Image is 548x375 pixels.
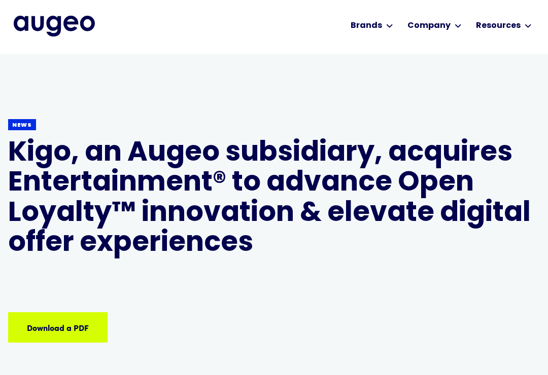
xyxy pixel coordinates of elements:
a: Download a PDF [8,312,108,343]
img: Augeo's full logo in midnight blue. [14,16,95,36]
h1: Kigo, an Augeo subsidiary, acquires Entertainment® to advance Open Loyalty™ innovation & elevate ... [8,139,540,259]
div: [DATE] [8,310,33,322]
div: Company [407,20,451,32]
div: News [12,122,32,129]
a: home [14,16,95,36]
div: Brands [351,20,382,32]
div: Resources [476,20,521,32]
